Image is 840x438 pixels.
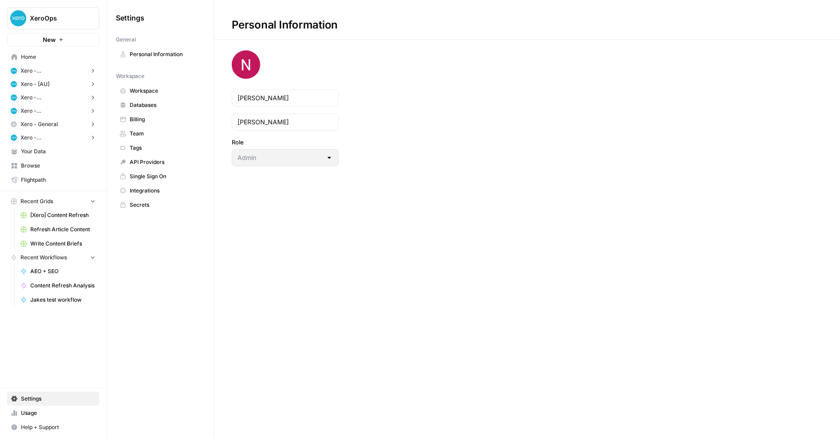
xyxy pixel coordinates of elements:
a: Personal Information [116,47,205,61]
span: XeroOps [30,14,84,23]
span: Refresh Article Content [30,225,95,233]
img: avatar [232,50,260,79]
button: Xero - General [7,118,99,131]
span: AEO + SEO [30,267,95,275]
span: Xero - [[GEOGRAPHIC_DATA]] [20,67,86,75]
img: wbynuzzq6lj3nzxpt1e3y1j7uzng [11,81,17,87]
span: Home [21,53,95,61]
span: Xero - [AU] [20,80,49,88]
span: Browse [21,162,95,170]
span: Settings [21,395,95,403]
img: wbynuzzq6lj3nzxpt1e3y1j7uzng [11,94,17,101]
span: Xero - General [20,120,58,128]
a: Workspace [116,84,205,98]
button: Recent Workflows [7,251,99,264]
img: wbynuzzq6lj3nzxpt1e3y1j7uzng [11,68,17,74]
span: Workspace [116,72,144,80]
span: Help + Support [21,423,95,431]
span: Write Content Briefs [30,240,95,248]
a: Tags [116,141,205,155]
a: Browse [7,159,99,173]
a: Billing [116,112,205,127]
span: Tags [130,144,201,152]
a: Usage [7,406,99,420]
button: New [7,33,99,46]
button: Workspace: XeroOps [7,7,99,29]
button: Xero - [[GEOGRAPHIC_DATA]] [7,91,99,104]
img: XeroOps Logo [10,10,26,26]
a: AEO + SEO [16,264,99,278]
span: Xero - [[GEOGRAPHIC_DATA]] [20,134,86,142]
span: Your Data [21,147,95,156]
a: Home [7,50,99,64]
span: Team [130,130,201,138]
span: Xero - [[GEOGRAPHIC_DATA]] [20,107,86,115]
span: API Providers [130,158,201,166]
a: Single Sign On [116,169,205,184]
img: wbynuzzq6lj3nzxpt1e3y1j7uzng [11,135,17,141]
div: Personal Information [214,18,356,32]
button: Xero - [AU] [7,78,99,91]
span: Billing [130,115,201,123]
a: Integrations [116,184,205,198]
span: Personal Information [130,50,201,58]
span: Secrets [130,201,201,209]
a: API Providers [116,155,205,169]
button: Xero - [[GEOGRAPHIC_DATA]] [7,64,99,78]
a: Write Content Briefs [16,237,99,251]
a: Jakes test workflow [16,293,99,307]
a: Databases [116,98,205,112]
button: Xero - [[GEOGRAPHIC_DATA]] [7,104,99,118]
span: Recent Workflows [20,254,67,262]
span: New [43,35,56,44]
span: Integrations [130,187,201,195]
span: Single Sign On [130,172,201,180]
a: Flightpath [7,173,99,187]
span: Workspace [130,87,201,95]
span: Usage [21,409,95,417]
a: Team [116,127,205,141]
span: Recent Grids [20,197,53,205]
button: Recent Grids [7,195,99,208]
a: Content Refresh Analysis [16,278,99,293]
span: General [116,36,136,44]
a: Settings [7,392,99,406]
button: Xero - [[GEOGRAPHIC_DATA]] [7,131,99,144]
a: Your Data [7,144,99,159]
a: Refresh Article Content [16,222,99,237]
span: Xero - [[GEOGRAPHIC_DATA]] [20,94,86,102]
a: [Xero] Content Refresh [16,208,99,222]
span: Flightpath [21,176,95,184]
span: Content Refresh Analysis [30,282,95,290]
img: wbynuzzq6lj3nzxpt1e3y1j7uzng [11,108,17,114]
a: Secrets [116,198,205,212]
span: Jakes test workflow [30,296,95,304]
button: Help + Support [7,420,99,434]
span: Settings [116,12,144,23]
label: Role [232,138,339,147]
span: [Xero] Content Refresh [30,211,95,219]
span: Databases [130,101,201,109]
